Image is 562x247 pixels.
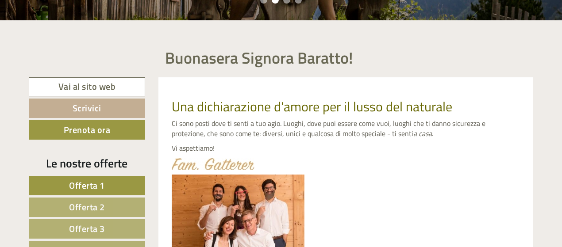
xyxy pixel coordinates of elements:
[29,120,145,140] a: Prenota ora
[29,77,145,96] a: Vai al sito web
[29,99,145,118] a: Scrivici
[172,118,520,139] p: Ci sono posti dove ti senti a tuo agio. Luoghi, dove puoi essere come vuoi, luoghi che ti danno s...
[419,128,432,139] em: casa
[69,200,105,214] span: Offerta 2
[172,96,452,117] span: Una dichiarazione d'amore per il lusso del naturale
[172,158,254,170] img: image
[69,222,105,236] span: Offerta 3
[165,49,353,67] h1: Buonasera Signora Baratto!
[413,128,417,139] em: a
[172,143,520,153] p: Vi aspettiamo!
[69,179,105,192] span: Offerta 1
[29,155,145,171] div: Le nostre offerte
